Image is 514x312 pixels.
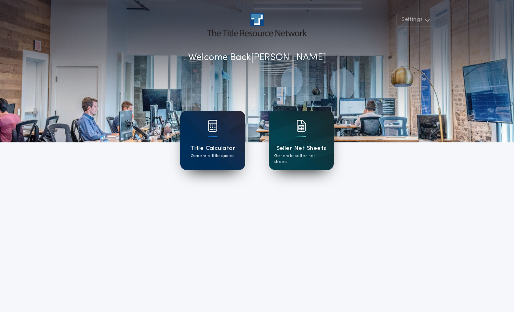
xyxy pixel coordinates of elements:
p: Generate title quotes [191,153,234,159]
h1: Seller Net Sheets [276,144,327,153]
a: card iconSeller Net SheetsGenerate seller net sheets [269,111,334,170]
img: account-logo [207,13,307,36]
img: card icon [297,120,306,132]
img: card icon [208,120,217,132]
p: Welcome Back [PERSON_NAME] [188,51,326,65]
button: Settings [396,13,433,27]
h1: Title Calculator [190,144,235,153]
a: card iconTitle CalculatorGenerate title quotes [180,111,245,170]
p: Generate seller net sheets [274,153,328,165]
